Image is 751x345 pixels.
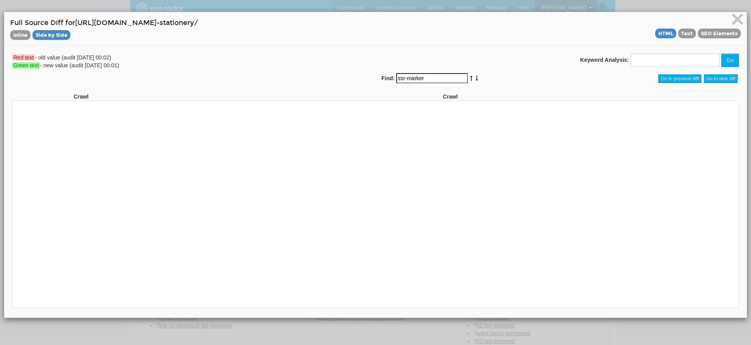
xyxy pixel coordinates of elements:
[655,29,676,38] span: View source diff in HTML mode
[580,56,629,64] label: Keyword Analysis:
[658,74,701,83] span: Go to previous diff
[12,62,40,68] span: Green text
[75,19,156,27] span: [URL][DOMAIN_NAME]
[731,13,744,28] button: Close
[12,54,35,61] span: Red text
[698,29,741,38] span: View source diff in SEO Elements mode
[721,54,739,67] button: Go
[678,29,696,38] span: View source diff in Text mode
[156,19,198,27] span: -stationery/
[74,93,88,100] strong: Crawl
[704,74,738,83] span: Go to next diff
[10,30,31,40] span: View source diff in Inline mode
[10,18,741,40] h4: Full Source Diff for
[731,6,744,32] span: ×
[701,322,743,341] iframe: Opens a widget where you can find more information
[6,54,375,69] div: - old value (audit [DATE] 00:02) - new value (audit [DATE] 00:01)
[443,93,458,100] strong: Crawl
[32,30,70,40] span: View source diff in Side by Side mode
[381,74,395,82] label: Find:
